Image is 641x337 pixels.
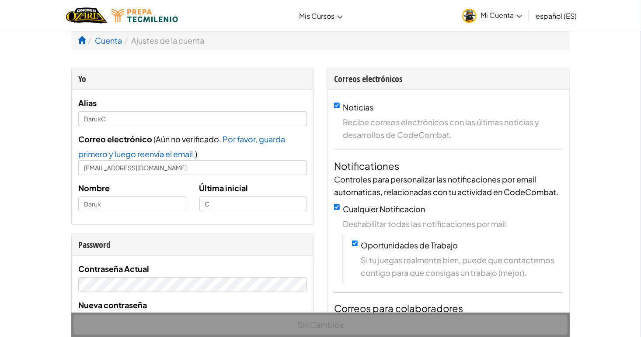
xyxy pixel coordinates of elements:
a: Ozaria by CodeCombat logo [66,7,107,24]
h4: Correos para colaboradores [334,301,563,315]
label: Contraseña Actual [78,262,149,275]
span: español (ES) [536,11,577,21]
div: Correos electrónicos [334,72,563,85]
span: Mis Cursos [300,11,335,21]
span: Recibe correos electrónicos con las últimas noticias y desarrollos de CodeCombat. [343,116,563,141]
span: Aún no verificado. [156,134,223,144]
span: Deshabilitar todas las notificaciones por mail. [343,217,563,230]
span: Correo electrónico [78,134,152,144]
img: avatar [462,9,477,23]
h4: Notificationes [334,159,563,173]
span: Mi Cuenta [481,10,522,20]
label: Oportunidades de Trabajo [361,240,458,250]
span: ( [152,134,156,144]
span: Si tu juegas realmente bien, puede que contactemos contigo para que consigas un trabajo (mejor). [361,254,563,279]
label: Noticias [343,102,373,112]
a: Mi Cuenta [458,2,526,29]
span: ) [195,149,197,159]
label: Alias [78,96,97,109]
label: Última inicial [199,182,248,194]
label: Cualquier Notificacion [343,204,425,214]
label: Nombre [78,182,110,194]
span: Controles para personalizar las notificaciones por email automaticas, relacionadas con tu activid... [334,174,558,197]
img: Home [66,7,107,24]
div: Yo [78,72,307,85]
a: español (ES) [532,4,582,28]
a: Mis Cursos [295,4,347,28]
a: Cuenta [95,35,122,45]
div: Password [78,238,307,251]
label: Nueva contraseña [78,299,147,311]
li: Ajustes de la cuenta [122,34,204,47]
img: Tecmilenio logo [111,9,178,22]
